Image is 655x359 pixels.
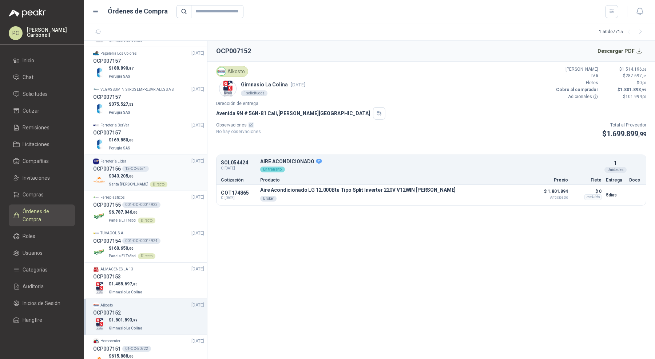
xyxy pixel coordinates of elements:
a: Inicio [9,54,75,67]
span: 169.850 [111,137,134,143]
span: 1.801.893 [620,87,646,92]
p: $ [603,66,646,73]
h3: OCP007155 [93,201,121,209]
span: [DATE] [191,338,204,345]
div: Directo [150,182,167,187]
span: Categorías [23,266,48,274]
img: Company Logo [93,318,106,331]
img: Company Logo [93,174,106,187]
p: $ [109,65,134,72]
img: Company Logo [93,246,106,258]
a: Compañías [9,154,75,168]
div: 001-OC -00014923 [122,202,160,208]
img: Company Logo [93,302,99,308]
span: Chat [23,73,33,81]
span: ,85 [132,282,138,286]
span: Usuarios [23,249,43,257]
img: Company Logo [219,80,236,97]
p: $ [109,101,134,108]
span: Remisiones [23,124,49,132]
span: ,99 [641,88,646,92]
span: ,00 [128,354,134,358]
p: Adicionales [555,93,598,100]
span: ,00 [132,210,138,214]
a: Solicitudes [9,87,75,101]
img: Company Logo [93,210,106,223]
p: 1 [614,159,617,167]
span: Licitaciones [23,140,49,148]
a: Compras [9,188,75,202]
span: 188.890 [111,66,134,71]
span: ,87 [128,66,134,70]
div: 1 solicitudes [241,90,267,96]
span: ,99 [132,318,138,322]
h3: OCP007151 [93,345,121,353]
div: En tránsito [260,167,285,172]
span: Roles [23,232,35,240]
span: Gimnasio La Colina [109,326,142,330]
span: Órdenes de Compra [23,207,68,223]
h3: OCP007152 [93,309,121,317]
div: Incluido [584,194,602,200]
a: Remisiones [9,121,75,134]
a: Company LogoFerretería Líder[DATE] OCP00715612-OC-6671Company Logo$343.205,00Santa [PERSON_NAME]D... [93,158,204,188]
img: Company Logo [93,230,99,236]
a: Company LogoFerreteria BerVar[DATE] OCP007157Company Logo$169.850,00Perugia SAS [93,122,204,152]
a: Categorías [9,263,75,277]
p: Total al Proveedor [602,122,646,129]
p: $ [109,137,134,144]
span: Inicios de Sesión [23,299,60,307]
h2: OCP007152 [216,46,251,56]
span: Santa [PERSON_NAME] [109,182,148,186]
span: 343.205 [111,173,134,179]
img: Company Logo [218,67,226,75]
span: 101.994 [626,94,646,99]
a: Invitaciones [9,171,75,185]
p: Fletes [555,79,598,86]
p: $ [109,317,144,324]
span: Hangfire [23,316,42,324]
span: ,63 [642,67,646,71]
span: Invitaciones [23,174,50,182]
span: ,00 [642,95,646,99]
span: 287.697 [626,73,646,78]
div: 1 - 50 de 7715 [599,26,646,38]
p: [PERSON_NAME] [555,66,598,73]
p: Cobro al comprador [555,86,598,93]
div: 12-OC-6671 [122,166,149,172]
span: Compañías [23,157,49,165]
h3: OCP007157 [93,129,121,137]
p: Dirección de entrega [216,100,646,107]
p: No hay observaciones [216,128,261,135]
p: $ [603,86,646,93]
span: 375.527 [111,102,134,107]
p: TUVACOL S.A. [100,230,124,236]
span: Solicitudes [23,90,48,98]
p: 5 días [606,191,625,199]
span: C: [DATE] [221,196,256,200]
p: Avenida 9N # 56N-81 Cali , [PERSON_NAME][GEOGRAPHIC_DATA] [216,109,370,117]
span: ,00 [128,138,134,142]
a: Company LogoTUVACOL S.A.[DATE] OCP007154001-OC -00014924Company Logo$160.650,00Panela El TrébolDi... [93,230,204,260]
p: Cotización [221,178,256,182]
span: Panela El Trébol [109,254,136,258]
span: ,00 [128,174,134,178]
span: 6.787.046 [111,210,138,215]
h3: OCP007154 [93,237,121,245]
div: Alkosto [216,66,248,77]
h3: OCP007153 [93,273,121,281]
a: Inicios de Sesión [9,296,75,310]
img: Company Logo [93,338,99,344]
span: Inicio [23,56,34,65]
p: $ [603,93,646,100]
span: ,00 [642,81,646,85]
p: $ 1.801.894 [532,187,568,199]
p: Flete [572,178,602,182]
p: Ferreplasticos [100,195,125,200]
a: Company LogoALMACENES LA 13[DATE] OCP007153Company Logo$1.455.697,85Gimnasio La Colina [93,266,204,296]
button: Descargar PDF [594,44,647,58]
div: Directo [138,218,155,223]
span: 160.650 [111,246,134,251]
p: Observaciones [216,122,261,129]
span: Cotizar [23,107,39,115]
